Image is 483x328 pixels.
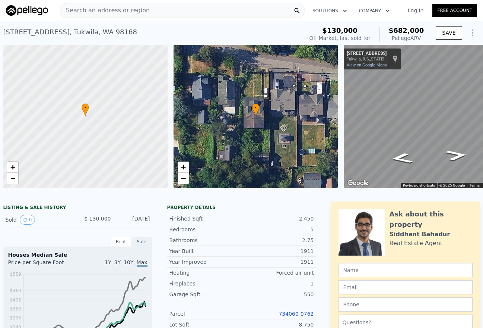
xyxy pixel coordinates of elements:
a: Log In [399,7,432,14]
div: Off Market, last sold for [309,34,371,42]
div: Real Estate Agent [390,239,443,248]
button: SAVE [436,26,462,40]
div: Fireplaces [169,280,242,287]
div: Rent [111,237,131,247]
tspan: $460 [10,288,21,293]
div: LISTING & SALE HISTORY [3,204,152,212]
div: 1911 [242,258,314,266]
div: Bathrooms [169,237,242,244]
img: Google [346,178,370,188]
button: Show Options [465,25,480,40]
div: Price per Square Foot [8,259,78,271]
div: 550 [242,291,314,298]
a: Free Account [432,4,477,17]
tspan: $559 [10,272,21,277]
a: Zoom out [7,173,18,184]
div: Siddhant Bahadur [390,230,450,239]
span: 1Y [105,259,111,265]
button: Keyboard shortcuts [403,183,435,188]
button: View historical data [20,215,35,225]
div: Bedrooms [169,226,242,233]
div: Tukwila, [US_STATE] [347,57,387,62]
path: Go West, S 128th St [436,147,477,163]
a: Open this area in Google Maps (opens a new window) [346,178,370,188]
a: Zoom in [7,162,18,173]
path: Go East, S 128th St [381,150,422,166]
div: 2,450 [242,215,314,222]
div: [DATE] [117,215,150,225]
input: Name [339,263,473,277]
span: • [82,104,89,111]
tspan: $405 [10,297,21,303]
a: Zoom out [178,173,189,184]
span: Search an address or region [60,6,150,15]
button: Company [353,4,396,18]
div: Houses Median Sale [8,251,147,259]
div: Garage Sqft [169,291,242,298]
div: Ask about this property [390,209,473,230]
a: View on Google Maps [347,63,387,68]
input: Email [339,280,473,294]
span: − [10,174,15,183]
div: Year Improved [169,258,242,266]
div: Sale [131,237,152,247]
a: Terms [469,183,480,187]
tspan: $350 [10,306,21,312]
div: Pellego ARV [389,34,424,42]
div: Year Built [169,247,242,255]
tspan: $295 [10,315,21,321]
span: 3Y [114,259,121,265]
a: Zoom in [178,162,189,173]
span: + [181,162,185,172]
span: + [10,162,15,172]
div: [STREET_ADDRESS] , Tukwila , WA 98168 [3,27,137,37]
span: 10Y [124,259,133,265]
div: [STREET_ADDRESS] [347,51,387,57]
div: Sold [6,215,72,225]
a: 734060-0762 [279,311,314,317]
div: 2.75 [242,237,314,244]
div: • [252,103,260,116]
span: • [252,104,260,111]
span: © 2025 Google [439,183,465,187]
div: Property details [167,204,316,210]
div: Parcel [169,310,242,318]
span: Max [137,259,147,267]
span: − [181,174,185,183]
img: Pellego [6,5,48,16]
div: • [82,103,89,116]
div: Forced air unit [242,269,314,277]
div: 5 [242,226,314,233]
div: 1911 [242,247,314,255]
div: Heating [169,269,242,277]
button: Solutions [306,4,353,18]
input: Phone [339,297,473,312]
div: 1 [242,280,314,287]
span: $682,000 [389,26,424,34]
div: Finished Sqft [169,215,242,222]
span: $130,000 [322,26,358,34]
a: Show location on map [393,55,398,63]
span: $ 130,000 [84,216,111,222]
